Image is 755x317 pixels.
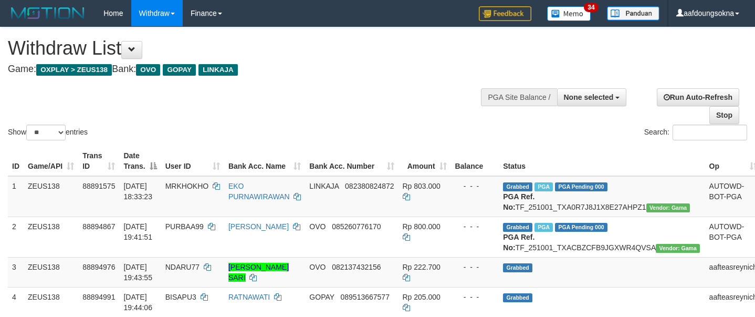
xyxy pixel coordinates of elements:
span: OXPLAY > ZEUS138 [36,64,112,76]
span: Vendor URL: https://trx31.1velocity.biz [646,203,690,212]
th: Bank Acc. Name: activate to sort column ascending [224,146,305,176]
span: Grabbed [503,263,532,272]
th: Amount: activate to sort column ascending [399,146,451,176]
span: MRKHOKHO [165,182,208,190]
th: Bank Acc. Number: activate to sort column ascending [305,146,398,176]
td: 3 [8,257,24,287]
span: Rp 222.700 [403,263,441,271]
span: [DATE] 19:41:51 [123,222,152,241]
span: Grabbed [503,293,532,302]
span: LINKAJA [309,182,339,190]
h4: Game: Bank: [8,64,493,75]
img: MOTION_logo.png [8,5,88,21]
span: [DATE] 19:44:06 [123,293,152,312]
img: Feedback.jpg [479,6,531,21]
span: [DATE] 18:33:23 [123,182,152,201]
input: Search: [673,125,747,140]
h1: Withdraw List [8,38,493,59]
td: 2 [8,217,24,257]
span: Copy 089513667577 to clipboard [341,293,390,301]
b: PGA Ref. No: [503,233,534,252]
span: 34 [584,3,598,12]
th: Status [499,146,705,176]
span: OVO [309,222,326,231]
span: LINKAJA [198,64,238,76]
div: PGA Site Balance / [481,88,557,106]
div: - - - [455,181,495,191]
a: EKO PURNAWIRAWAN [228,182,290,201]
span: Rp 205.000 [403,293,441,301]
span: PURBAA99 [165,222,204,231]
td: ZEUS138 [24,176,78,217]
span: [DATE] 19:43:55 [123,263,152,282]
td: 1 [8,176,24,217]
span: 88894867 [82,222,115,231]
div: - - - [455,221,495,232]
th: Game/API: activate to sort column ascending [24,146,78,176]
th: Balance [451,146,499,176]
span: OVO [309,263,326,271]
span: PGA Pending [555,182,607,191]
a: Run Auto-Refresh [657,88,739,106]
label: Show entries [8,125,88,140]
span: NDARU77 [165,263,200,271]
span: 88891575 [82,182,115,190]
span: None selected [564,93,614,101]
span: Copy 082380824872 to clipboard [345,182,394,190]
span: Copy 082137432156 to clipboard [332,263,381,271]
td: ZEUS138 [24,217,78,257]
div: - - - [455,292,495,302]
td: ZEUS138 [24,287,78,317]
span: GOPAY [163,64,196,76]
span: Grabbed [503,223,532,232]
div: - - - [455,262,495,272]
span: OVO [136,64,160,76]
span: Rp 800.000 [403,222,441,231]
b: PGA Ref. No: [503,192,534,211]
th: ID [8,146,24,176]
select: Showentries [26,125,66,140]
a: [PERSON_NAME] [228,222,289,231]
label: Search: [644,125,747,140]
a: RATNAWATI [228,293,270,301]
span: Marked by aafpengsreynich [534,182,553,191]
th: User ID: activate to sort column ascending [161,146,224,176]
td: TF_251001_TXA0R7J8J1X8E27AHPZ1 [499,176,705,217]
a: Stop [709,106,739,124]
span: BISAPU3 [165,293,196,301]
td: TF_251001_TXACBZCFB9JGXWR4QVSA [499,217,705,257]
a: [PERSON_NAME] SARI [228,263,289,282]
span: Copy 085260776170 to clipboard [332,222,381,231]
img: Button%20Memo.svg [547,6,591,21]
span: Rp 803.000 [403,182,441,190]
th: Trans ID: activate to sort column ascending [78,146,119,176]
span: 88894976 [82,263,115,271]
img: panduan.png [607,6,659,21]
td: ZEUS138 [24,257,78,287]
span: Grabbed [503,182,532,191]
th: Date Trans.: activate to sort column descending [119,146,161,176]
td: 4 [8,287,24,317]
span: 88894991 [82,293,115,301]
span: Marked by aafpengsreynich [534,223,553,232]
button: None selected [557,88,627,106]
span: PGA Pending [555,223,607,232]
span: GOPAY [309,293,334,301]
span: Vendor URL: https://trx31.1velocity.biz [656,244,700,253]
